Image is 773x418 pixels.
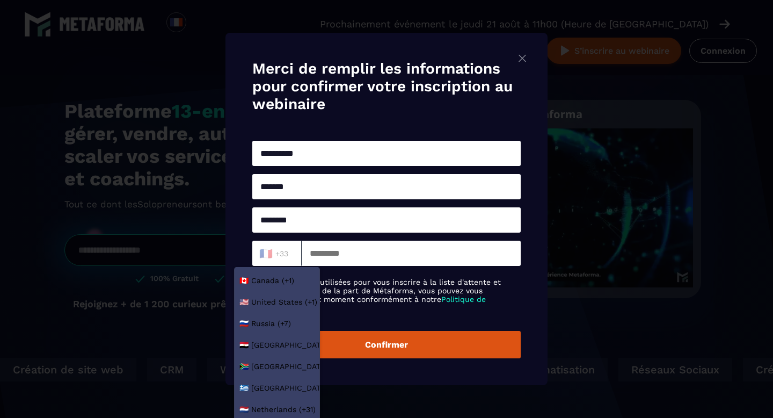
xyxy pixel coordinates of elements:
a: Politique de confidentialité [252,295,486,312]
span: 🇫🇷 [259,246,273,261]
input: Search for option [257,248,292,261]
button: Confirmer [252,331,521,358]
label: Vos données sont utilisées pour vous inscrire à la liste d'attente et recevoir des mails de la pa... [252,278,521,312]
span: +33 [259,246,288,261]
img: close [516,52,529,65]
h4: Merci de remplir les informations pour confirmer votre inscription au webinaire [252,60,521,113]
div: Search for option [252,241,302,266]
